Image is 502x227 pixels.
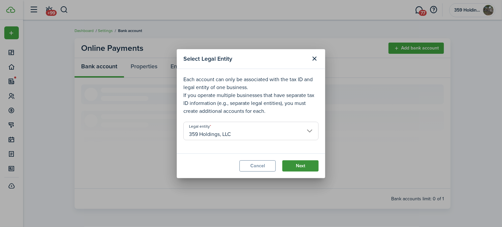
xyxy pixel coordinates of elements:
mobiscroll-select: Legal entity [183,122,319,140]
button: Cancel [239,160,276,172]
span: Select Legal Entity [183,54,232,63]
p: Each account can only be associated with the tax ID and legal entity of one business. If you oper... [183,76,319,115]
button: Close modal [309,53,320,64]
button: Next [282,160,319,172]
